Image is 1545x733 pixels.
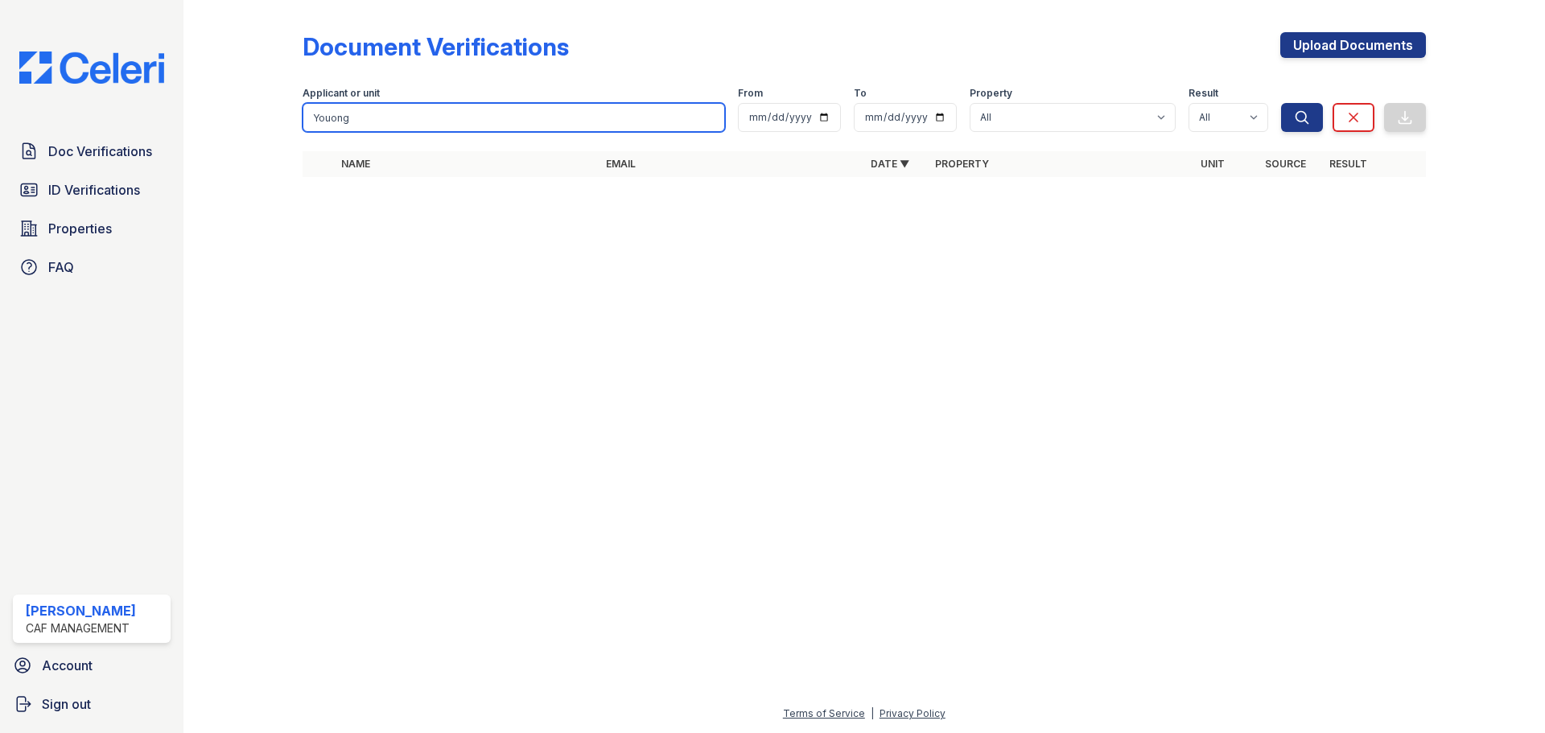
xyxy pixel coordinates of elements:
div: CAF Management [26,620,136,636]
a: Property [935,158,989,170]
a: Sign out [6,688,177,720]
a: Name [341,158,370,170]
span: FAQ [48,257,74,277]
a: ID Verifications [13,174,171,206]
a: Source [1265,158,1306,170]
a: Doc Verifications [13,135,171,167]
label: From [738,87,763,100]
label: To [854,87,867,100]
a: Properties [13,212,171,245]
a: FAQ [13,251,171,283]
a: Terms of Service [783,707,865,719]
a: Privacy Policy [880,707,946,719]
input: Search by name, email, or unit number [303,103,725,132]
a: Unit [1201,158,1225,170]
a: Result [1329,158,1367,170]
span: Account [42,656,93,675]
span: Doc Verifications [48,142,152,161]
span: Sign out [42,694,91,714]
div: [PERSON_NAME] [26,601,136,620]
span: Properties [48,219,112,238]
a: Date ▼ [871,158,909,170]
a: Account [6,649,177,682]
span: ID Verifications [48,180,140,200]
label: Property [970,87,1012,100]
img: CE_Logo_Blue-a8612792a0a2168367f1c8372b55b34899dd931a85d93a1a3d3e32e68fde9ad4.png [6,51,177,84]
label: Result [1189,87,1218,100]
a: Upload Documents [1280,32,1426,58]
label: Applicant or unit [303,87,380,100]
div: Document Verifications [303,32,569,61]
a: Email [606,158,636,170]
div: | [871,707,874,719]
